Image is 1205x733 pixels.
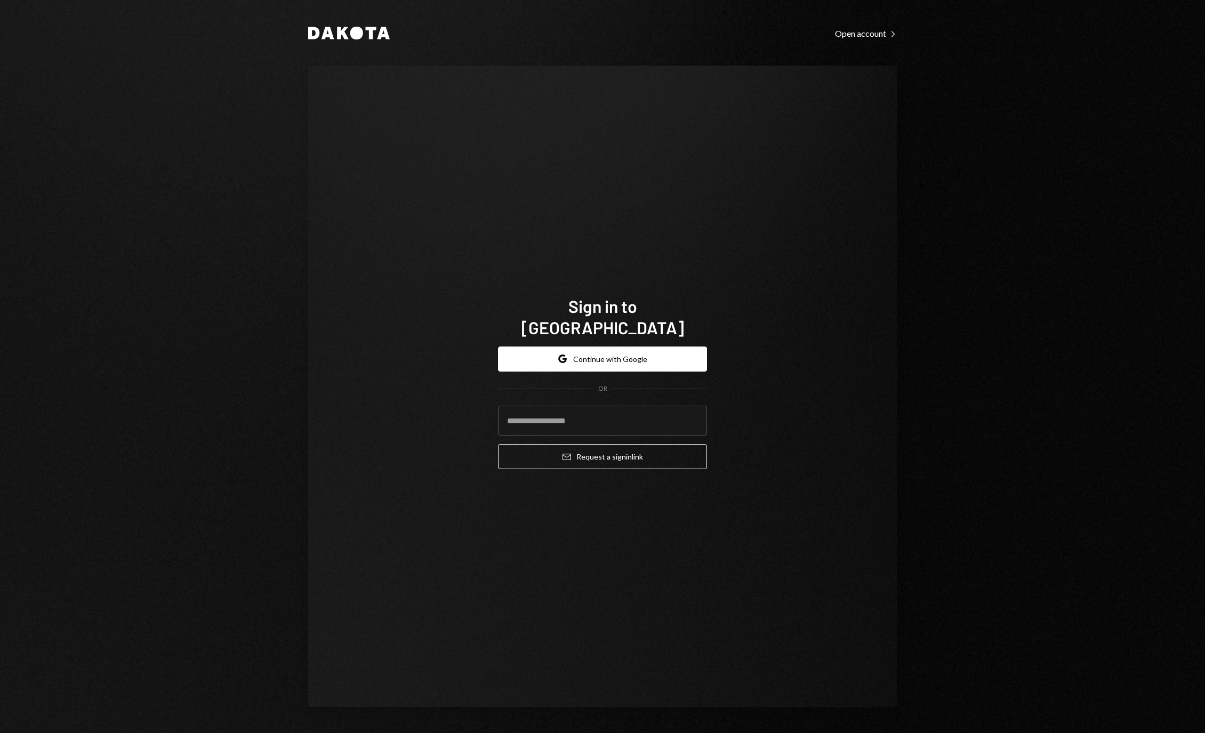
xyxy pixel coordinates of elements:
[498,444,707,469] button: Request a signinlink
[835,27,897,39] a: Open account
[835,28,897,39] div: Open account
[598,384,607,393] div: OR
[498,347,707,372] button: Continue with Google
[498,295,707,338] h1: Sign in to [GEOGRAPHIC_DATA]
